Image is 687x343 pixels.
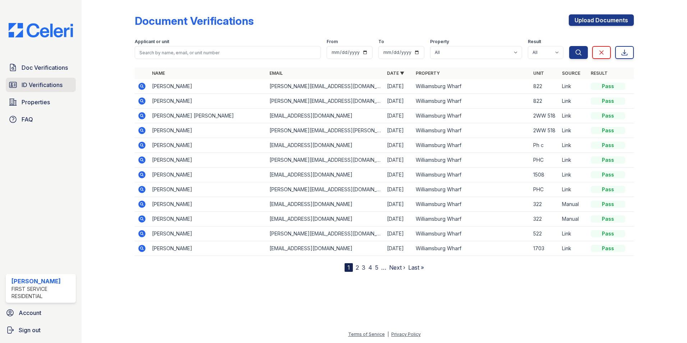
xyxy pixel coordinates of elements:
[530,241,559,256] td: 1703
[384,153,413,168] td: [DATE]
[559,153,588,168] td: Link
[562,70,580,76] a: Source
[375,264,378,271] a: 5
[591,142,625,149] div: Pass
[530,153,559,168] td: PHC
[591,97,625,105] div: Pass
[135,39,169,45] label: Applicant or unit
[149,138,267,153] td: [PERSON_NAME]
[22,81,63,89] span: ID Verifications
[381,263,386,272] span: …
[530,123,559,138] td: 2WW 518
[269,70,283,76] a: Email
[362,264,365,271] a: 3
[530,197,559,212] td: 322
[591,112,625,119] div: Pass
[591,186,625,193] div: Pass
[368,264,372,271] a: 4
[149,123,267,138] td: [PERSON_NAME]
[559,109,588,123] td: Link
[416,70,440,76] a: Property
[413,123,530,138] td: Williamsburg Wharf
[267,182,384,197] td: [PERSON_NAME][EMAIL_ADDRESS][DOMAIN_NAME]
[135,14,254,27] div: Document Verifications
[22,98,50,106] span: Properties
[384,168,413,182] td: [DATE]
[19,326,41,334] span: Sign out
[267,212,384,227] td: [EMAIL_ADDRESS][DOMAIN_NAME]
[413,79,530,94] td: Williamsburg Wharf
[149,182,267,197] td: [PERSON_NAME]
[591,127,625,134] div: Pass
[559,168,588,182] td: Link
[591,230,625,237] div: Pass
[3,306,79,320] a: Account
[413,182,530,197] td: Williamsburg Wharf
[391,331,421,337] a: Privacy Policy
[413,227,530,241] td: Williamsburg Wharf
[384,197,413,212] td: [DATE]
[408,264,424,271] a: Last »
[559,94,588,109] td: Link
[149,241,267,256] td: [PERSON_NAME]
[530,94,559,109] td: 822
[267,123,384,138] td: [PERSON_NAME][EMAIL_ADDRESS][PERSON_NAME][DOMAIN_NAME]
[384,212,413,227] td: [DATE]
[530,212,559,227] td: 322
[530,168,559,182] td: 1508
[413,241,530,256] td: Williamsburg Wharf
[559,182,588,197] td: Link
[149,212,267,227] td: [PERSON_NAME]
[267,153,384,168] td: [PERSON_NAME][EMAIL_ADDRESS][DOMAIN_NAME]
[591,83,625,90] div: Pass
[384,79,413,94] td: [DATE]
[149,153,267,168] td: [PERSON_NAME]
[384,227,413,241] td: [DATE]
[384,123,413,138] td: [DATE]
[559,212,588,227] td: Manual
[267,227,384,241] td: [PERSON_NAME][EMAIL_ADDRESS][DOMAIN_NAME]
[559,197,588,212] td: Manual
[559,79,588,94] td: Link
[413,109,530,123] td: Williamsburg Wharf
[530,227,559,241] td: 522
[384,109,413,123] td: [DATE]
[267,241,384,256] td: [EMAIL_ADDRESS][DOMAIN_NAME]
[378,39,384,45] label: To
[559,123,588,138] td: Link
[530,182,559,197] td: PHC
[569,14,634,26] a: Upload Documents
[135,46,321,59] input: Search by name, email, or unit number
[345,263,353,272] div: 1
[149,197,267,212] td: [PERSON_NAME]
[22,63,68,72] span: Doc Verifications
[387,70,404,76] a: Date ▼
[22,115,33,124] span: FAQ
[389,264,405,271] a: Next ›
[3,23,79,37] img: CE_Logo_Blue-a8612792a0a2168367f1c8372b55b34899dd931a85d93a1a3d3e32e68fde9ad4.png
[384,241,413,256] td: [DATE]
[591,201,625,208] div: Pass
[559,241,588,256] td: Link
[149,109,267,123] td: [PERSON_NAME] [PERSON_NAME]
[149,79,267,94] td: [PERSON_NAME]
[384,182,413,197] td: [DATE]
[384,94,413,109] td: [DATE]
[356,264,359,271] a: 2
[530,79,559,94] td: 822
[267,94,384,109] td: [PERSON_NAME][EMAIL_ADDRESS][DOMAIN_NAME]
[19,308,41,317] span: Account
[559,227,588,241] td: Link
[591,171,625,178] div: Pass
[559,138,588,153] td: Link
[384,138,413,153] td: [DATE]
[413,197,530,212] td: Williamsburg Wharf
[530,109,559,123] td: 2WW 518
[528,39,541,45] label: Result
[6,95,76,109] a: Properties
[11,277,73,285] div: [PERSON_NAME]
[149,168,267,182] td: [PERSON_NAME]
[3,323,79,337] a: Sign out
[413,212,530,227] td: Williamsburg Wharf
